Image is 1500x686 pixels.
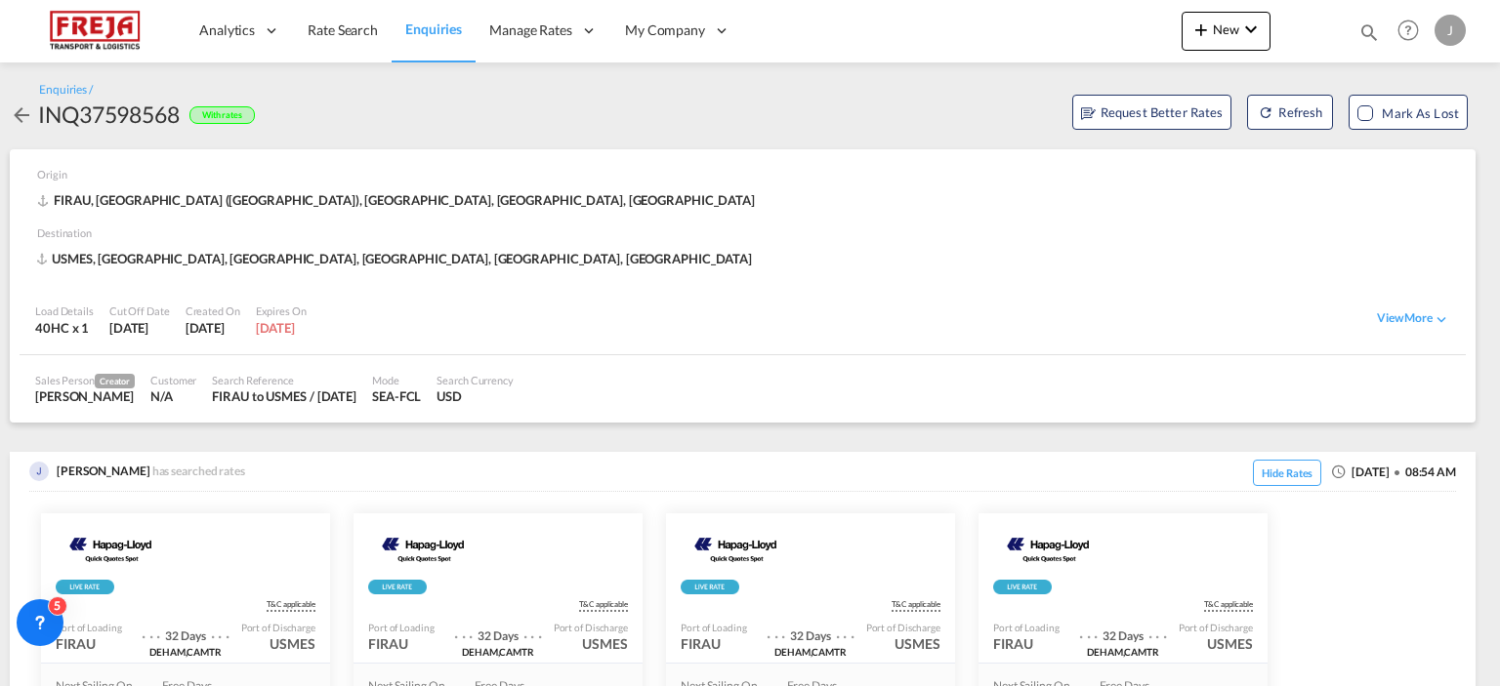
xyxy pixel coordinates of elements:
div: . . . [1148,617,1168,645]
img: qYlvNQAAAAZJREFUAwBcIFVMt1I5PgAAAABJRU5ErkJggg== [29,462,49,481]
div: J [1435,15,1466,46]
button: assets/icons/custom/RBR.svgRequest Better Rates [1072,95,1232,130]
md-icon: assets/icons/custom/RBR.svg [1081,106,1096,121]
span: My Company [625,20,705,40]
div: Transit Time 32 Days [785,617,835,645]
span: Get Guaranteed Slot UponBooking Confirmation [579,599,628,612]
div: N/A [150,387,196,405]
img: 586607c025bf11f083711d99603023e7.png [29,9,161,53]
span: Hide Rates [1253,460,1321,486]
div: . . . [1079,617,1099,645]
div: USD [437,387,514,405]
div: via Port DEHAM,CAMTR [142,645,229,658]
div: Cut Off Date [109,303,170,318]
img: Hapag-Lloyd Spot [1000,526,1096,575]
md-checkbox: Mark as Lost [1357,103,1459,123]
div: Mode [372,373,421,387]
div: via Port DEHAM,CAMTR [1079,645,1167,658]
div: 15 Oct 2025 [186,319,240,337]
md-icon: icon-refresh [1258,104,1273,120]
div: Port of Discharge [241,621,315,634]
div: 15 Oct 2025 [109,319,170,337]
div: . . . [767,617,786,645]
div: Enquiries / [39,82,93,99]
button: icon-refreshRefresh [1247,95,1333,130]
div: via Port DEHAM,CAMTR [454,645,542,658]
div: Sales Person [35,373,135,388]
img: Hapag-Lloyd Spot [62,526,158,575]
div: Port of Loading [56,621,122,634]
div: . . . [142,617,161,645]
div: Customer [150,373,196,387]
div: Destination [37,225,1458,250]
md-icon: icon-chevron-down [1239,18,1263,41]
div: USMES [895,634,940,654]
span: New [1189,21,1263,37]
div: Port of Discharge [1179,621,1253,634]
div: Port of Discharge [554,621,628,634]
div: Load Details [35,303,94,318]
span: Enquiries [405,20,462,37]
div: FIRAU [681,634,721,654]
span: Manage Rates [489,20,572,40]
div: Help [1392,14,1435,49]
div: icon-arrow-left [10,99,38,130]
div: SEA-FCL [372,387,421,405]
div: Origin [37,167,1458,191]
div: . . . [523,617,543,645]
div: 13 Jan 2026 [256,319,307,337]
img: rpa-live-rate.png [368,580,427,593]
div: Expires On [256,303,307,318]
div: INQ37598568 [38,99,180,130]
span: [PERSON_NAME] [57,464,150,478]
div: Port of Loading [368,621,435,634]
div: Search Reference [212,373,356,387]
div: . . . [454,617,474,645]
img: rpa-live-rate.png [993,580,1052,593]
div: icon-magnify [1358,21,1380,51]
img: rpa-live-rate.png [681,580,739,593]
div: View Moreicon-chevron-down [1377,310,1450,328]
div: Transit Time 32 Days [160,617,210,645]
div: . . . [211,617,230,645]
div: [DATE] 08:54 AM [1243,462,1456,483]
md-icon: icon-clock [1331,464,1347,479]
div: Rollable available [681,580,739,593]
button: icon-plus 400-fgNewicon-chevron-down [1182,12,1271,51]
md-icon: icon-chevron-down [1433,310,1450,328]
div: Mark as Lost [1382,103,1459,123]
span: Get Guaranteed Slot UponBooking Confirmation [892,599,940,612]
div: via Port DEHAM,CAMTR [767,645,854,658]
span: Rate Search [308,21,378,38]
div: Port of Discharge [866,621,940,634]
md-icon: icon-plus 400-fg [1189,18,1213,41]
span: Help [1392,14,1425,47]
div: Transit Time 32 Days [473,617,522,645]
img: Hapag-Lloyd Spot [375,526,471,575]
span: USMES, [GEOGRAPHIC_DATA], [GEOGRAPHIC_DATA], [GEOGRAPHIC_DATA], [GEOGRAPHIC_DATA], [GEOGRAPHIC_DATA] [37,250,757,268]
div: Rollable available [56,580,114,593]
div: FIRAU, [GEOGRAPHIC_DATA] ([GEOGRAPHIC_DATA]), [GEOGRAPHIC_DATA], [GEOGRAPHIC_DATA], [GEOGRAPHIC_D... [37,191,760,209]
div: Port of Loading [993,621,1060,634]
div: . . . [836,617,855,645]
div: With rates [189,106,255,125]
div: FIRAU to USMES / 15 Oct 2025 [212,387,356,405]
div: FIRAU [56,634,96,654]
div: Search Currency [437,373,514,387]
div: USMES [270,634,315,654]
div: Created On [186,303,240,318]
span: Creator [95,374,135,388]
img: rpa-live-rate.png [56,580,114,593]
md-icon: icon-checkbox-blank-circle [1395,469,1400,475]
div: 40HC x 1 [35,319,94,337]
button: Mark as Lost [1349,95,1468,130]
span: has searched rates [152,464,250,478]
div: Rollable available [368,580,427,593]
div: Rollable available [993,580,1052,593]
div: USMES [1207,634,1253,654]
md-icon: icon-arrow-left [10,103,33,127]
div: FIRAU [368,634,408,654]
span: Get Guaranteed Slot UponBooking Confirmation [267,599,315,612]
md-icon: icon-magnify [1358,21,1380,43]
div: Transit Time 32 Days [1098,617,1147,645]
